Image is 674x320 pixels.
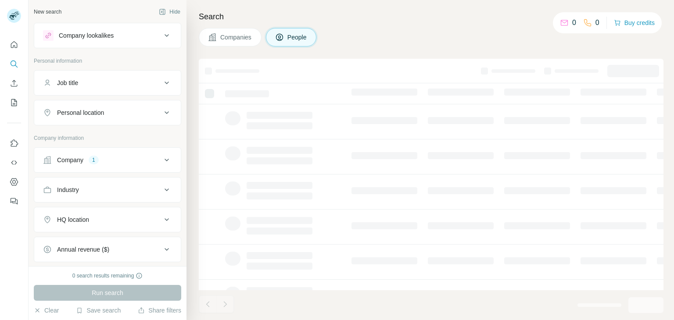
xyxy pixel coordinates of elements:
[34,306,59,315] button: Clear
[57,78,78,87] div: Job title
[59,31,114,40] div: Company lookalikes
[57,215,89,224] div: HQ location
[57,108,104,117] div: Personal location
[34,102,181,123] button: Personal location
[7,75,21,91] button: Enrich CSV
[57,245,109,254] div: Annual revenue ($)
[34,239,181,260] button: Annual revenue ($)
[34,179,181,200] button: Industry
[7,37,21,53] button: Quick start
[614,17,655,29] button: Buy credits
[57,185,79,194] div: Industry
[220,33,252,42] span: Companies
[138,306,181,315] button: Share filters
[7,174,21,190] button: Dashboard
[7,56,21,72] button: Search
[89,156,99,164] div: 1
[7,193,21,209] button: Feedback
[287,33,308,42] span: People
[572,18,576,28] p: 0
[34,72,181,93] button: Job title
[76,306,121,315] button: Save search
[153,5,186,18] button: Hide
[34,209,181,230] button: HQ location
[72,272,143,280] div: 0 search results remaining
[7,135,21,151] button: Use Surfe on LinkedIn
[199,11,663,23] h4: Search
[34,25,181,46] button: Company lookalikes
[34,8,61,16] div: New search
[7,95,21,110] button: My lists
[34,134,181,142] p: Company information
[34,149,181,171] button: Company1
[595,18,599,28] p: 0
[7,155,21,171] button: Use Surfe API
[57,156,83,164] div: Company
[34,57,181,65] p: Personal information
